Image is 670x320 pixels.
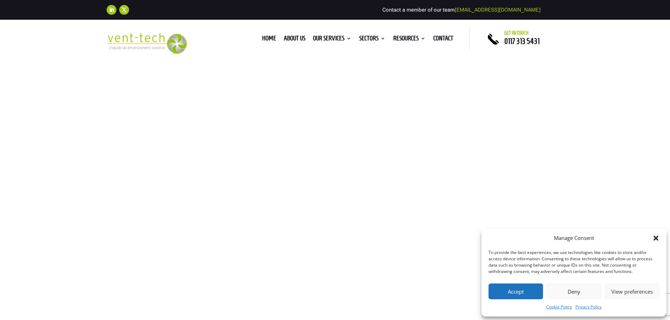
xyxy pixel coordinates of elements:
[489,249,659,275] div: To provide the best experiences, we use technologies like cookies to store and/or access device i...
[605,283,659,299] button: View preferences
[575,303,602,311] a: Privacy Policy
[262,36,276,44] a: Home
[554,234,594,242] div: Manage Consent
[382,7,541,13] span: Contact a member of our team
[504,37,540,45] a: 0117 313 5431
[359,36,385,44] a: Sectors
[652,235,659,242] div: Close dialog
[547,283,601,299] button: Deny
[433,36,453,44] a: Contact
[107,33,187,54] img: 2023-09-27T08_35_16.549ZVENT-TECH---Clear-background
[107,5,116,15] a: Follow on LinkedIn
[455,7,541,13] a: [EMAIL_ADDRESS][DOMAIN_NAME]
[393,36,426,44] a: Resources
[489,283,543,299] button: Accept
[119,5,129,15] a: Follow on X
[284,36,305,44] a: About us
[313,36,351,44] a: Our Services
[546,303,572,311] a: Cookie Policy
[504,30,529,36] span: Get in touch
